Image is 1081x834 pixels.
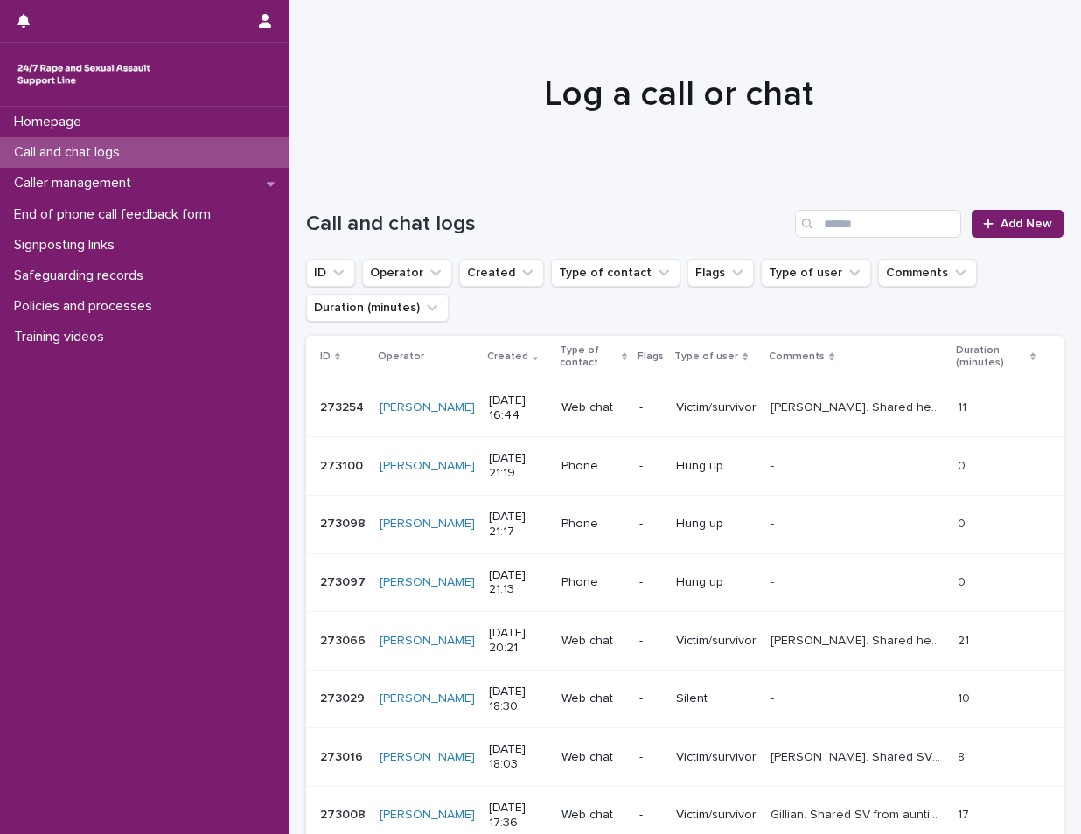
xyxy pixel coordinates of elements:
a: [PERSON_NAME] [380,634,475,649]
p: 273066 [320,630,369,649]
tr: 273100273100 [PERSON_NAME] [DATE] 21:19Phone-Hung up-- 00 [306,437,1064,496]
a: Add New [972,210,1064,238]
p: - [639,400,662,415]
tr: 273029273029 [PERSON_NAME] [DATE] 18:30Web chat-Silent-- 1010 [306,670,1064,728]
p: Victim/survivor [676,750,757,765]
p: [DATE] 16:44 [489,393,547,423]
p: 10 [958,688,973,706]
p: [DATE] 21:19 [489,451,547,481]
p: 273016 [320,747,366,765]
p: [DATE] 17:36 [489,801,547,831]
tr: 273066273066 [PERSON_NAME] [DATE] 20:21Web chat-Victim/survivor[PERSON_NAME]. Shared her experien... [306,612,1064,671]
p: 8 [958,747,968,765]
p: Comments [769,347,825,366]
p: Phone [561,459,626,474]
p: Web chat [561,634,626,649]
p: 273008 [320,804,369,823]
button: Operator [362,259,452,287]
p: Sarah. Shared her experience of "being taken" by a man she did not know. Provided emotional empow... [771,630,947,649]
a: [PERSON_NAME] [380,808,475,823]
button: Comments [878,259,977,287]
h1: Log a call or chat [306,73,1050,115]
button: Created [459,259,544,287]
p: Phone [561,575,626,590]
p: [DATE] 21:13 [489,568,547,598]
p: 273254 [320,397,367,415]
p: Web chat [561,750,626,765]
p: 0 [958,513,969,532]
a: [PERSON_NAME] [380,459,475,474]
p: Policies and processes [7,298,166,315]
p: 0 [958,572,969,590]
p: Operator [378,347,424,366]
p: [DATE] 18:03 [489,742,547,772]
p: Created [487,347,528,366]
a: [PERSON_NAME] [380,750,475,765]
p: Hung up [676,517,757,532]
p: Silent [676,692,757,706]
button: Type of contact [551,259,680,287]
h1: Call and chat logs [306,212,788,237]
p: 0 [958,455,969,474]
p: Call and chat logs [7,144,134,161]
p: Hung up [676,459,757,474]
p: ID [320,347,331,366]
p: - [639,575,662,590]
p: - [639,750,662,765]
p: Caller management [7,175,145,191]
a: [PERSON_NAME] [380,692,475,706]
p: Web chat [561,692,626,706]
p: Training videos [7,329,118,345]
p: Victim/survivor [676,634,757,649]
p: Web chat [561,400,626,415]
p: - [771,455,778,474]
p: 273098 [320,513,369,532]
p: Hung up [676,575,757,590]
tr: 273254273254 [PERSON_NAME] [DATE] 16:44Web chat-Victim/survivor[PERSON_NAME]. Shared her experien... [306,379,1064,437]
p: 273097 [320,572,369,590]
a: [PERSON_NAME] [380,400,475,415]
p: Victim/survivor [676,808,757,823]
button: Duration (minutes) [306,294,449,322]
p: 17 [958,804,973,823]
p: 21 [958,630,973,649]
tr: 273016273016 [PERSON_NAME] [DATE] 18:03Web chat-Victim/survivor[PERSON_NAME]. Shared SV from part... [306,728,1064,787]
p: [DATE] 18:30 [489,685,547,714]
button: Type of user [761,259,871,287]
p: Type of user [674,347,738,366]
p: Safeguarding records [7,268,157,284]
button: Flags [687,259,754,287]
p: Victim/survivor [676,400,757,415]
p: - [771,513,778,532]
p: [DATE] 20:21 [489,626,547,656]
input: Search [795,210,961,238]
p: [DATE] 21:17 [489,510,547,539]
p: - [771,688,778,706]
p: 273029 [320,688,368,706]
p: 11 [958,397,970,415]
tr: 273097273097 [PERSON_NAME] [DATE] 21:13Phone-Hung up-- 00 [306,553,1064,612]
p: - [639,634,662,649]
p: End of phone call feedback form [7,206,225,223]
p: Anna. Shared her experience of SV. Provided emotional support. [771,397,947,415]
p: Homepage [7,114,95,130]
p: Phoebe. Shared SV from partner. Signposted to SARC. [771,747,947,765]
p: - [639,692,662,706]
a: [PERSON_NAME] [380,517,475,532]
p: Signposting links [7,237,129,254]
p: - [639,459,662,474]
p: - [639,808,662,823]
p: Web chat [561,808,626,823]
p: Duration (minutes) [956,341,1026,373]
span: Add New [1001,218,1052,230]
p: Phone [561,517,626,532]
img: rhQMoQhaT3yELyF149Cw [14,57,154,92]
p: Type of contact [560,341,617,373]
p: Flags [638,347,664,366]
p: - [771,572,778,590]
p: - [639,517,662,532]
tr: 273098273098 [PERSON_NAME] [DATE] 21:17Phone-Hung up-- 00 [306,495,1064,553]
button: ID [306,259,355,287]
p: 273100 [320,455,366,474]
